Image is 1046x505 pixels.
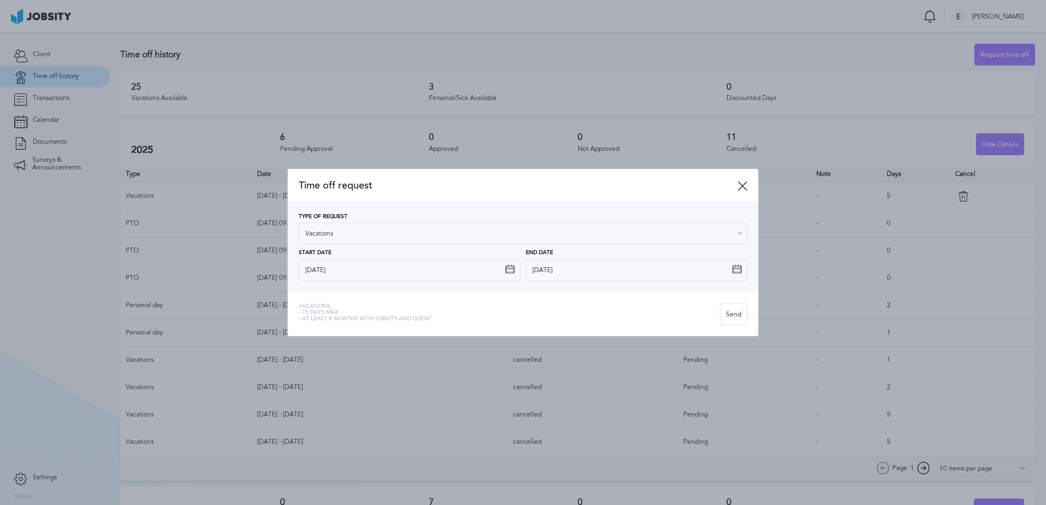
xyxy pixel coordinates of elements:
div: Send [720,304,747,326]
span: End Date [526,250,553,256]
span: Time off request [299,180,737,191]
span: Type of Request [299,214,347,220]
button: Send [720,303,747,325]
span: Vacations: [299,303,432,310]
span: - 15 days max [299,309,432,316]
span: Start Date [299,250,332,256]
span: - At least 6 months with jobsity and client [299,316,432,322]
